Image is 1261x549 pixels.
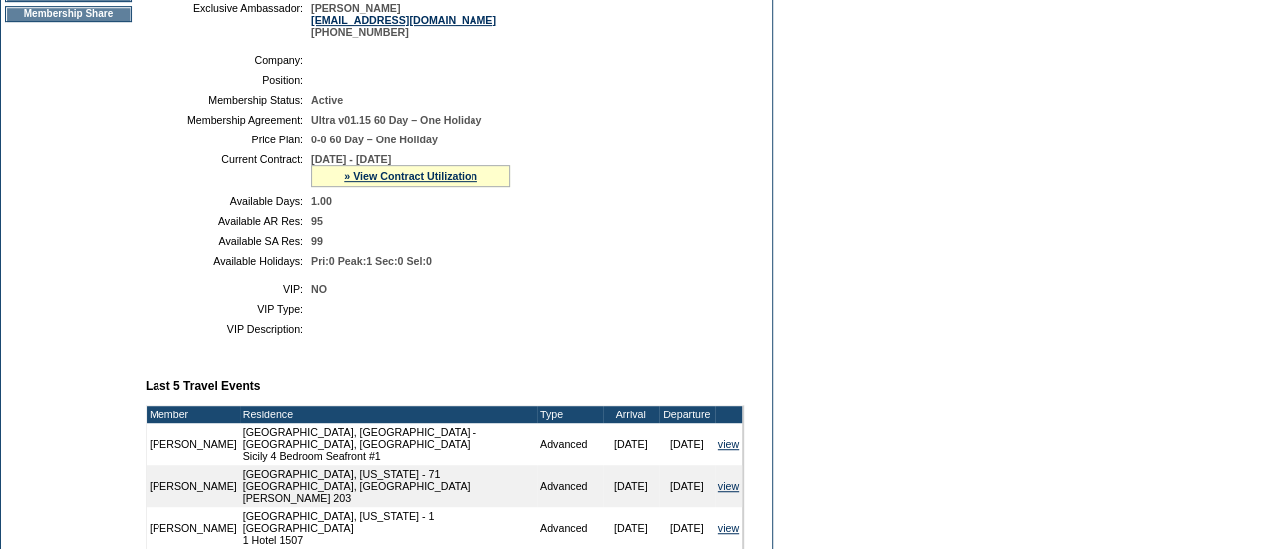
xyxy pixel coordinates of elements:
[311,94,343,106] span: Active
[311,134,438,145] span: 0-0 60 Day – One Holiday
[718,522,739,534] a: view
[659,507,715,549] td: [DATE]
[537,423,603,465] td: Advanced
[311,2,496,38] span: [PERSON_NAME] [PHONE_NUMBER]
[147,406,240,423] td: Member
[154,54,303,66] td: Company:
[603,406,659,423] td: Arrival
[537,406,603,423] td: Type
[154,114,303,126] td: Membership Agreement:
[154,235,303,247] td: Available SA Res:
[718,480,739,492] a: view
[154,283,303,295] td: VIP:
[147,507,240,549] td: [PERSON_NAME]
[311,283,327,295] span: NO
[154,134,303,145] td: Price Plan:
[311,255,432,267] span: Pri:0 Peak:1 Sec:0 Sel:0
[154,303,303,315] td: VIP Type:
[147,423,240,465] td: [PERSON_NAME]
[537,507,603,549] td: Advanced
[240,423,537,465] td: [GEOGRAPHIC_DATA], [GEOGRAPHIC_DATA] - [GEOGRAPHIC_DATA], [GEOGRAPHIC_DATA] Sicily 4 Bedroom Seaf...
[240,465,537,507] td: [GEOGRAPHIC_DATA], [US_STATE] - 71 [GEOGRAPHIC_DATA], [GEOGRAPHIC_DATA] [PERSON_NAME] 203
[537,465,603,507] td: Advanced
[718,438,739,450] a: view
[5,6,132,22] td: Membership Share
[154,153,303,187] td: Current Contract:
[154,74,303,86] td: Position:
[603,423,659,465] td: [DATE]
[659,423,715,465] td: [DATE]
[154,94,303,106] td: Membership Status:
[147,465,240,507] td: [PERSON_NAME]
[311,114,481,126] span: Ultra v01.15 60 Day – One Holiday
[154,323,303,335] td: VIP Description:
[154,2,303,38] td: Exclusive Ambassador:
[154,255,303,267] td: Available Holidays:
[344,170,477,182] a: » View Contract Utilization
[154,195,303,207] td: Available Days:
[311,235,323,247] span: 99
[311,215,323,227] span: 95
[240,507,537,549] td: [GEOGRAPHIC_DATA], [US_STATE] - 1 [GEOGRAPHIC_DATA] 1 Hotel 1507
[311,153,391,165] span: [DATE] - [DATE]
[311,195,332,207] span: 1.00
[311,14,496,26] a: [EMAIL_ADDRESS][DOMAIN_NAME]
[603,465,659,507] td: [DATE]
[659,406,715,423] td: Departure
[146,379,260,393] b: Last 5 Travel Events
[154,215,303,227] td: Available AR Res:
[240,406,537,423] td: Residence
[659,465,715,507] td: [DATE]
[603,507,659,549] td: [DATE]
